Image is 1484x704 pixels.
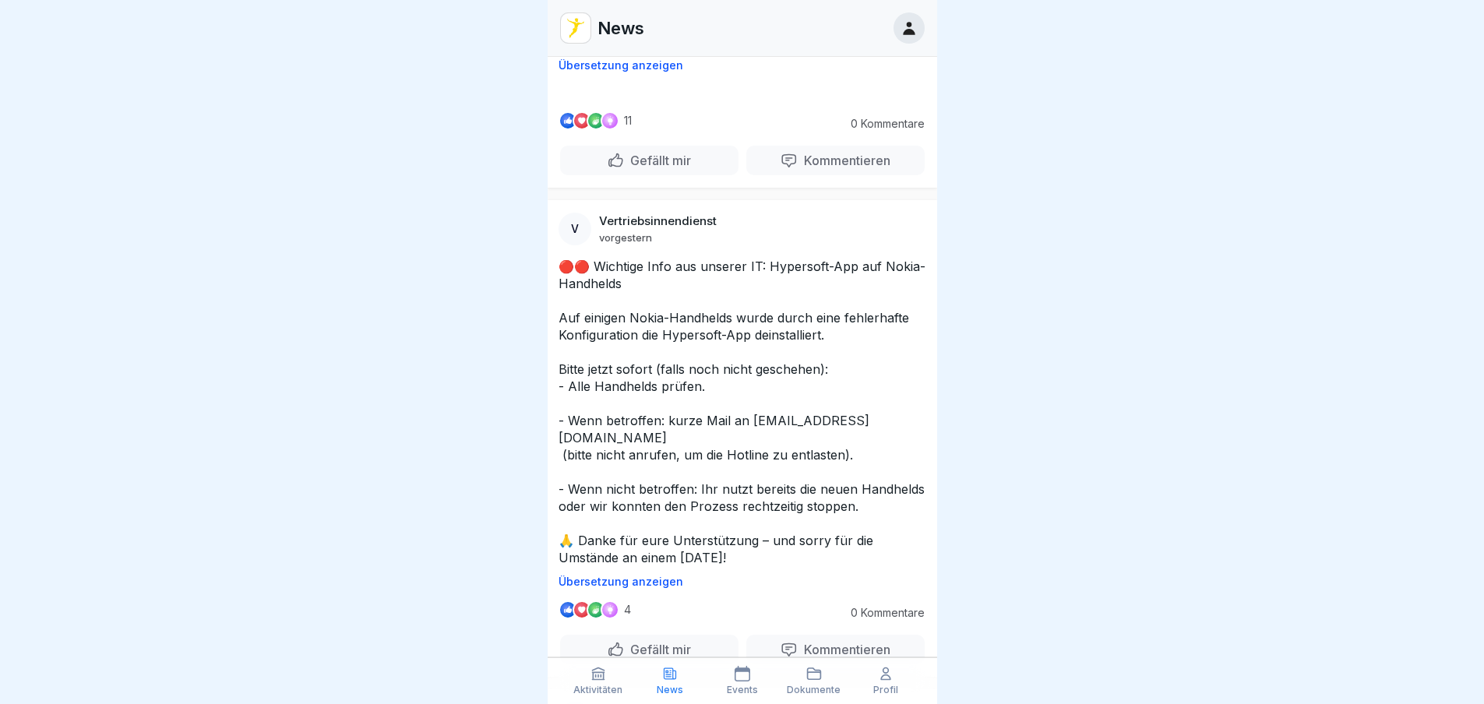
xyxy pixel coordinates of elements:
[727,685,758,695] p: Events
[559,59,926,72] p: Übersetzung anzeigen
[599,231,652,244] p: vorgestern
[573,685,622,695] p: Aktivitäten
[559,576,926,588] p: Übersetzung anzeigen
[561,13,590,43] img: vd4jgc378hxa8p7qw0fvrl7x.png
[624,604,631,616] p: 4
[597,18,644,38] p: News
[798,153,890,168] p: Kommentieren
[873,685,898,695] p: Profil
[839,607,925,619] p: 0 Kommentare
[559,213,591,245] div: V
[839,118,925,130] p: 0 Kommentare
[798,642,890,657] p: Kommentieren
[787,685,841,695] p: Dokumente
[624,114,632,127] p: 11
[559,258,926,566] p: 🔴🔴 Wichtige Info aus unserer IT: Hypersoft-App auf Nokia-Handhelds Auf einigen Nokia-Handhelds wu...
[657,685,683,695] p: News
[624,642,691,657] p: Gefällt mir
[624,153,691,168] p: Gefällt mir
[599,214,717,228] p: Vertriebsinnendienst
